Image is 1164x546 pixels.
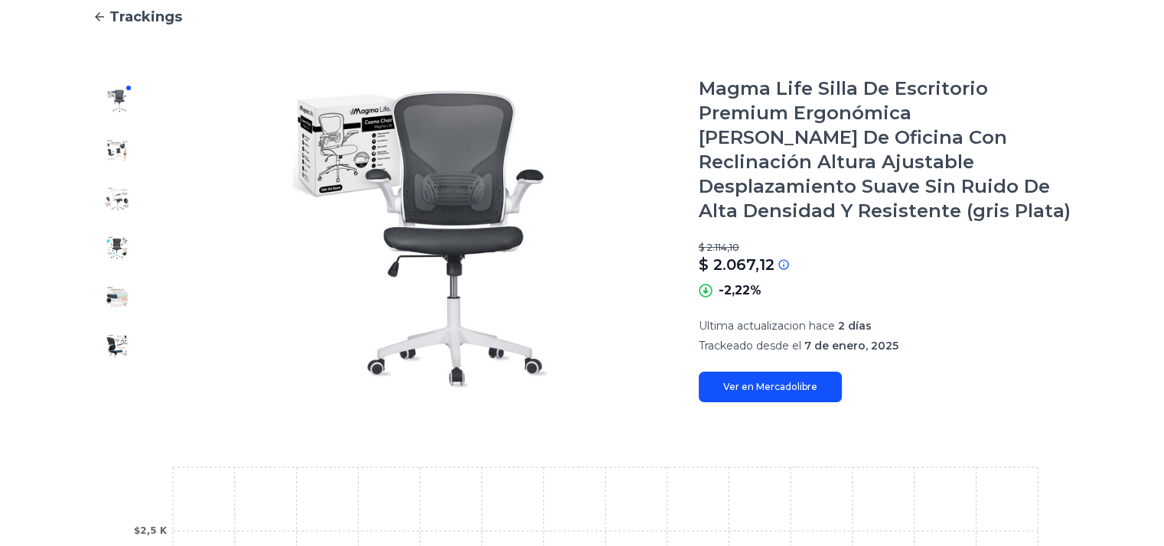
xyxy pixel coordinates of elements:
[105,284,129,309] img: Magma Life Silla De Escritorio Premium Ergonómica Cosmo Silla De Oficina Con Reclinación Altura A...
[699,372,842,402] a: Ver en Mercadolibre
[172,76,668,402] img: Magma Life Silla De Escritorio Premium Ergonómica Cosmo Silla De Oficina Con Reclinación Altura A...
[699,339,801,353] span: Trackeado desde el
[838,319,872,333] span: 2 días
[105,89,129,113] img: Magma Life Silla De Escritorio Premium Ergonómica Cosmo Silla De Oficina Con Reclinación Altura A...
[699,319,835,333] span: Ultima actualizacion hace
[105,333,129,358] img: Magma Life Silla De Escritorio Premium Ergonómica Cosmo Silla De Oficina Con Reclinación Altura A...
[93,6,1072,28] a: Trackings
[105,187,129,211] img: Magma Life Silla De Escritorio Premium Ergonómica Cosmo Silla De Oficina Con Reclinación Altura A...
[699,76,1072,223] h1: Magma Life Silla De Escritorio Premium Ergonómica [PERSON_NAME] De Oficina Con Reclinación Altura...
[105,236,129,260] img: Magma Life Silla De Escritorio Premium Ergonómica Cosmo Silla De Oficina Con Reclinación Altura A...
[133,525,167,536] tspan: $2,5 K
[719,281,761,300] p: -2,22%
[804,339,898,353] span: 7 de enero, 2025
[699,242,1072,254] p: $ 2.114,10
[105,138,129,162] img: Magma Life Silla De Escritorio Premium Ergonómica Cosmo Silla De Oficina Con Reclinación Altura A...
[109,6,182,28] span: Trackings
[699,254,774,275] p: $ 2.067,12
